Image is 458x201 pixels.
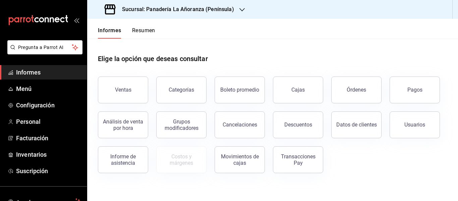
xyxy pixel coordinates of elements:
[331,77,382,103] button: Órdenes
[98,55,208,63] font: Elige la opción que deseas consultar
[156,111,207,138] button: Grupos modificadores
[98,27,121,34] font: Informes
[407,87,422,93] font: Pagos
[165,118,198,131] font: Grupos modificadores
[16,102,55,109] font: Configuración
[132,27,155,34] font: Resumen
[336,121,377,128] font: Datos de clientes
[390,77,440,103] button: Pagos
[215,146,265,173] button: Movimientos de cajas
[156,77,207,103] button: Categorías
[16,69,41,76] font: Informes
[110,153,136,166] font: Informe de asistencia
[98,111,148,138] button: Análisis de venta por hora
[169,87,194,93] font: Categorías
[103,118,143,131] font: Análisis de venta por hora
[404,121,425,128] font: Usuarios
[281,153,316,166] font: Transacciones Pay
[170,153,193,166] font: Costos y márgenes
[18,45,64,50] font: Pregunta a Parrot AI
[98,146,148,173] button: Informe de asistencia
[74,17,79,23] button: abrir_cajón_menú
[7,40,82,54] button: Pregunta a Parrot AI
[5,49,82,56] a: Pregunta a Parrot AI
[16,167,48,174] font: Suscripción
[215,77,265,103] button: Boleto promedio
[115,87,131,93] font: Ventas
[390,111,440,138] button: Usuarios
[98,27,155,39] div: pestañas de navegación
[16,118,41,125] font: Personal
[215,111,265,138] button: Cancelaciones
[284,121,312,128] font: Descuentos
[223,121,257,128] font: Cancelaciones
[291,87,305,93] font: Cajas
[156,146,207,173] button: Contrata inventarios para ver este informe
[273,111,323,138] button: Descuentos
[16,135,48,142] font: Facturación
[331,111,382,138] button: Datos de clientes
[273,77,323,103] button: Cajas
[16,151,47,158] font: Inventarios
[122,6,234,12] font: Sucursal: Panadería La Añoranza (Península)
[220,87,259,93] font: Boleto promedio
[221,153,259,166] font: Movimientos de cajas
[16,85,32,92] font: Menú
[98,77,148,103] button: Ventas
[273,146,323,173] button: Transacciones Pay
[347,87,366,93] font: Órdenes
